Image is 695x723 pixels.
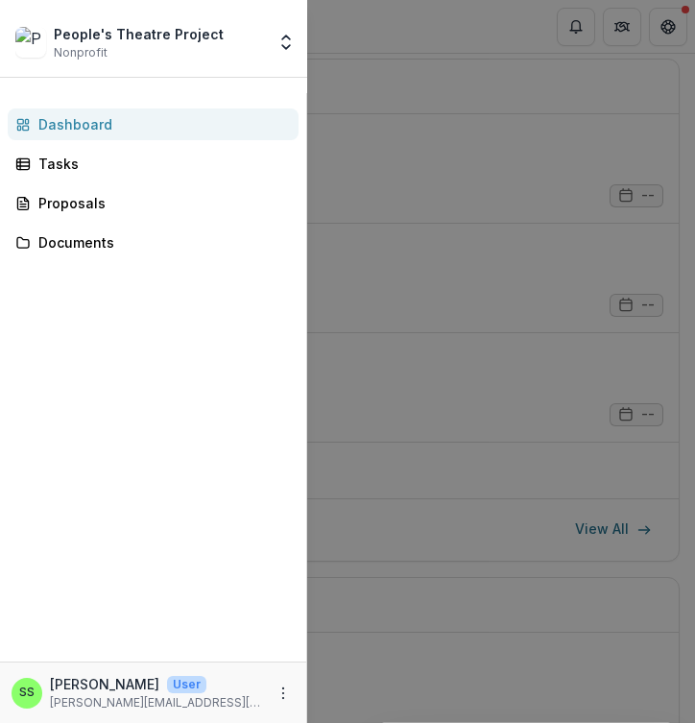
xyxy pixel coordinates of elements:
[38,114,283,134] div: Dashboard
[8,187,299,219] a: Proposals
[50,674,159,694] p: [PERSON_NAME]
[8,227,299,258] a: Documents
[167,676,206,693] p: User
[8,108,299,140] a: Dashboard
[272,682,295,705] button: More
[38,232,283,253] div: Documents
[38,154,283,174] div: Tasks
[19,687,35,699] div: Simon Salinas
[8,148,299,180] a: Tasks
[15,27,46,58] img: People's Theatre Project
[54,44,108,61] span: Nonprofit
[273,23,300,61] button: Open entity switcher
[54,24,224,44] div: People's Theatre Project
[38,193,283,213] div: Proposals
[50,694,264,711] p: [PERSON_NAME][EMAIL_ADDRESS][DOMAIN_NAME]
